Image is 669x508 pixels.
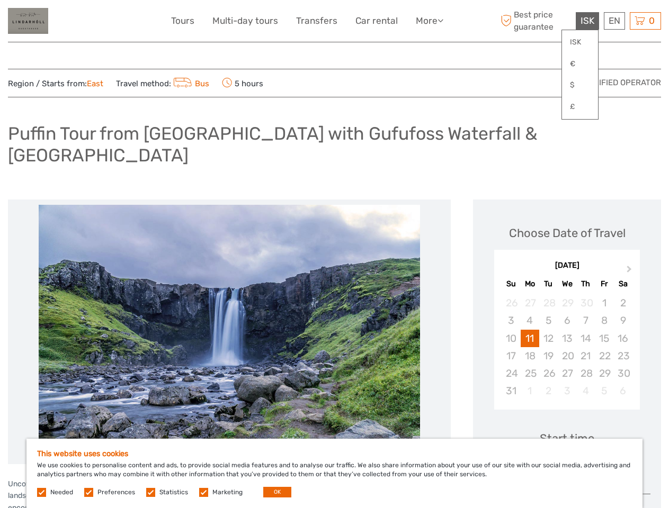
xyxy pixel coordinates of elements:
a: € [562,55,598,74]
div: Sa [613,277,632,291]
a: More [416,13,443,29]
div: Not available Wednesday, June 3rd, 2026 [558,382,576,400]
a: East [87,79,103,88]
div: month 2026-05 [497,294,636,400]
div: Not available Sunday, May 17th, 2026 [502,347,520,365]
div: Not available Friday, May 1st, 2026 [595,294,613,312]
div: Not available Friday, May 8th, 2026 [595,312,613,329]
span: Best price guarantee [498,9,573,32]
div: Not available Tuesday, June 2nd, 2026 [539,382,558,400]
div: Fr [595,277,613,291]
a: Transfers [296,13,337,29]
span: 0 [647,15,656,26]
label: Preferences [97,488,135,497]
div: We use cookies to personalise content and ads, to provide social media features and to analyse ou... [26,439,643,508]
div: Not available Tuesday, May 5th, 2026 [539,312,558,329]
label: Statistics [159,488,188,497]
button: Next Month [622,263,639,280]
div: Not available Monday, May 25th, 2026 [521,365,539,382]
a: £ [562,97,598,116]
div: EN [604,12,625,30]
h5: This website uses cookies [37,449,632,458]
img: 57b24bf6ba7f44c3b52766427d63756c_main_slider.jpeg [39,205,420,459]
div: Not available Thursday, June 4th, 2026 [576,382,595,400]
div: Not available Wednesday, May 6th, 2026 [558,312,576,329]
div: Not available Saturday, May 23rd, 2026 [613,347,632,365]
div: Not available Monday, April 27th, 2026 [521,294,539,312]
div: Not available Thursday, May 21st, 2026 [576,347,595,365]
div: Not available Sunday, May 31st, 2026 [502,382,520,400]
a: Tours [171,13,194,29]
button: OK [263,487,291,497]
div: Not available Thursday, May 14th, 2026 [576,330,595,347]
span: Region / Starts from: [8,78,103,89]
div: Choose Date of Travel [509,225,626,241]
div: Not available Thursday, April 30th, 2026 [576,294,595,312]
div: Not available Saturday, May 16th, 2026 [613,330,632,347]
div: [DATE] [494,260,640,271]
p: We're away right now. Please check back later! [15,19,120,27]
h1: Puffin Tour from [GEOGRAPHIC_DATA] with Gufufoss Waterfall & [GEOGRAPHIC_DATA] [8,123,661,166]
div: Start time [540,430,594,447]
div: Mo [521,277,539,291]
div: Not available Saturday, May 30th, 2026 [613,365,632,382]
div: Th [576,277,595,291]
div: Not available Sunday, April 26th, 2026 [502,294,520,312]
div: Not available Wednesday, May 27th, 2026 [558,365,576,382]
div: Not available Thursday, May 28th, 2026 [576,365,595,382]
div: Not available Thursday, May 7th, 2026 [576,312,595,329]
div: Tu [539,277,558,291]
div: Not available Wednesday, April 29th, 2026 [558,294,576,312]
div: Not available Sunday, May 24th, 2026 [502,365,520,382]
div: Not available Friday, May 15th, 2026 [595,330,613,347]
span: Verified Operator [584,77,661,88]
label: Marketing [212,488,243,497]
div: Not available Monday, June 1st, 2026 [521,382,539,400]
div: Not available Monday, May 4th, 2026 [521,312,539,329]
div: Not available Monday, May 18th, 2026 [521,347,539,365]
span: Travel method: [116,76,209,90]
div: Not available Tuesday, May 19th, 2026 [539,347,558,365]
span: 5 hours [222,76,263,90]
div: We [558,277,576,291]
a: Car rental [355,13,398,29]
div: Not available Tuesday, May 26th, 2026 [539,365,558,382]
label: Needed [50,488,73,497]
a: Bus [171,79,209,88]
div: Not available Sunday, May 10th, 2026 [502,330,520,347]
div: Not available Tuesday, April 28th, 2026 [539,294,558,312]
div: Su [502,277,520,291]
div: Choose Monday, May 11th, 2026 [521,330,539,347]
button: Open LiveChat chat widget [122,16,135,29]
div: Not available Wednesday, May 13th, 2026 [558,330,576,347]
div: Not available Sunday, May 3rd, 2026 [502,312,520,329]
div: Not available Friday, May 29th, 2026 [595,365,613,382]
img: General Info: [8,8,48,34]
div: Not available Friday, June 5th, 2026 [595,382,613,400]
div: Not available Tuesday, May 12th, 2026 [539,330,558,347]
a: $ [562,76,598,95]
div: Not available Saturday, June 6th, 2026 [613,382,632,400]
a: Multi-day tours [212,13,278,29]
span: ISK [581,15,594,26]
div: Not available Wednesday, May 20th, 2026 [558,347,576,365]
div: Not available Saturday, May 2nd, 2026 [613,294,632,312]
div: Not available Friday, May 22nd, 2026 [595,347,613,365]
div: Not available Saturday, May 9th, 2026 [613,312,632,329]
a: ISK [562,33,598,52]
